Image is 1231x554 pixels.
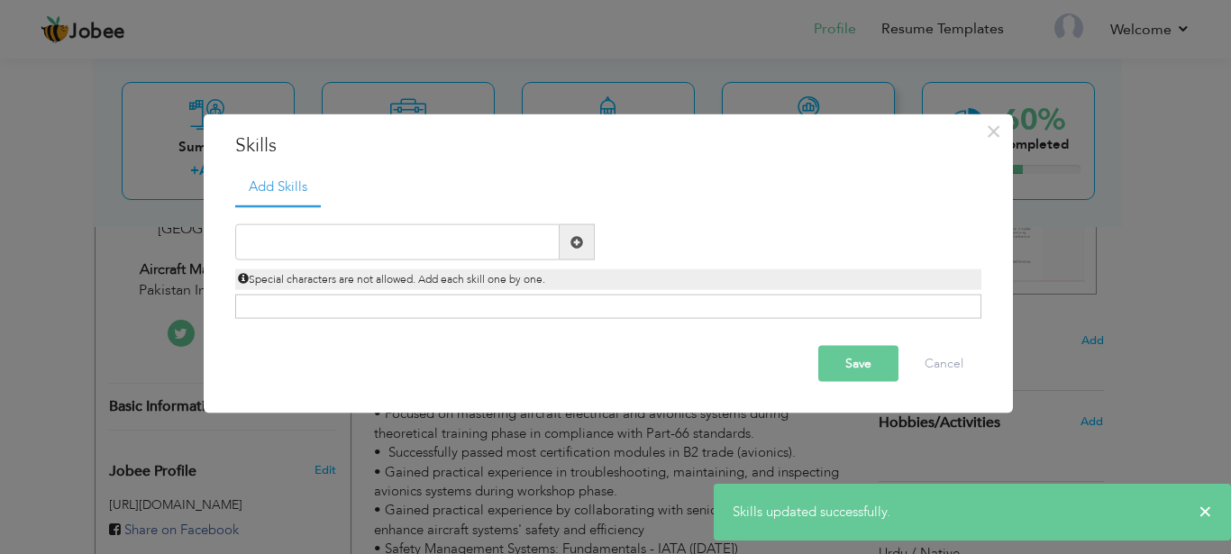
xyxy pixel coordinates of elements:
[980,116,1008,145] button: Close
[733,503,890,521] span: Skills updated successfully.
[235,168,321,207] a: Add Skills
[907,346,981,382] button: Cancel
[1199,503,1212,521] span: ×
[238,272,545,286] span: Special characters are not allowed. Add each skill one by one.
[818,346,898,382] button: Save
[986,114,1001,147] span: ×
[235,132,981,159] h3: Skills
